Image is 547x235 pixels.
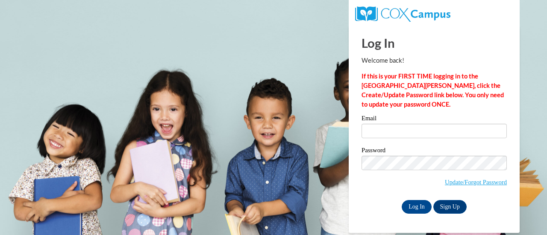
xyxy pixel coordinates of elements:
input: Log In [402,200,432,214]
img: COX Campus [355,6,450,22]
a: COX Campus [355,10,450,17]
label: Email [362,115,507,124]
strong: If this is your FIRST TIME logging in to the [GEOGRAPHIC_DATA][PERSON_NAME], click the Create/Upd... [362,73,504,108]
h1: Log In [362,34,507,52]
a: Update/Forgot Password [445,179,507,186]
label: Password [362,147,507,156]
a: Sign Up [433,200,467,214]
p: Welcome back! [362,56,507,65]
